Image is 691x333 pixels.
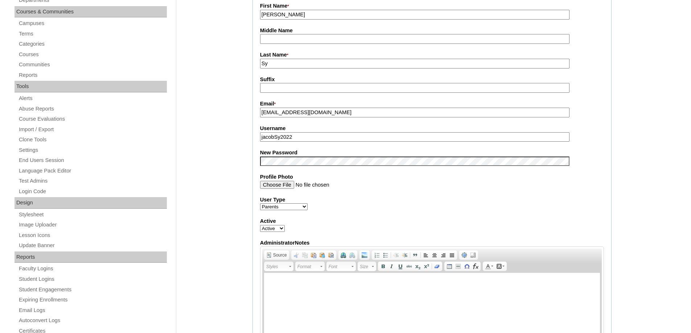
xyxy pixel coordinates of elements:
label: Last Name [260,51,604,59]
span: Font [329,262,350,271]
label: User Type [260,196,604,204]
span: Format [297,262,319,271]
div: Reports [15,251,167,263]
a: Link [339,251,348,259]
div: Courses & Communities [15,6,167,18]
a: Align Left [421,251,430,259]
a: Source [265,251,288,259]
a: Student Logins [18,275,167,284]
a: Align Right [439,251,448,259]
a: Insert/Remove Bulleted List [381,251,390,259]
a: Superscript [422,262,431,270]
span: Source [272,252,287,258]
a: Background Color [495,262,506,270]
a: Format [295,262,325,271]
label: Profile Photo [260,173,604,181]
a: Decrease Indent [392,251,400,259]
a: Insert Horizontal Line [454,262,462,270]
a: Insert/Remove Numbered List [373,251,381,259]
a: Block Quote [411,251,420,259]
label: AdministratorNotes [260,239,604,247]
a: Test Admins [18,176,167,186]
a: Add Image [360,251,369,259]
a: Email Logs [18,306,167,315]
a: Abuse Reports [18,104,167,113]
a: Paste from Word [327,251,336,259]
div: Tools [15,81,167,92]
a: Increase Indent [400,251,409,259]
a: Insert Equation [471,262,480,270]
a: Communities [18,60,167,69]
a: Update Banner [18,241,167,250]
a: Import / Export [18,125,167,134]
a: Reports [18,71,167,80]
label: Middle Name [260,27,604,34]
a: Font [326,262,356,271]
label: First Name [260,2,604,10]
a: Campuses [18,19,167,28]
label: Suffix [260,76,604,83]
a: Stylesheet [18,210,167,219]
a: Bold [379,262,387,270]
a: Categories [18,39,167,49]
span: Size [360,262,371,271]
a: Alerts [18,94,167,103]
div: Design [15,197,167,209]
a: Faculty Logins [18,264,167,273]
a: Lesson Icons [18,231,167,240]
a: Login Code [18,187,167,196]
a: Text Color [484,262,495,270]
a: Cut [292,251,301,259]
a: Course Evaluations [18,115,167,124]
span: Styles [266,262,288,271]
a: Table [445,262,454,270]
a: Settings [18,146,167,155]
a: Image Uploader [18,220,167,229]
a: Paste [309,251,318,259]
a: Insert Special Character [462,262,471,270]
label: Active [260,217,604,225]
a: Size [358,262,376,271]
a: Center [430,251,439,259]
label: Username [260,125,604,132]
a: Expiring Enrollments [18,295,167,304]
a: Language Pack Editor [18,166,167,175]
a: Student Engagements [18,285,167,294]
a: Courses [18,50,167,59]
a: Underline [396,262,405,270]
a: Unlink [348,251,357,259]
a: Autoconvert Logs [18,316,167,325]
a: Show Blocks [469,251,477,259]
a: Strike Through [405,262,414,270]
a: Paste as plain text [318,251,327,259]
a: Remove Format [433,262,441,270]
a: Italic [387,262,396,270]
a: End Users Session [18,156,167,165]
label: New Password [260,149,604,157]
a: Styles [264,262,293,271]
a: Justify [448,251,456,259]
a: Copy [301,251,309,259]
label: Email [260,100,604,108]
a: Maximize [460,251,469,259]
a: Subscript [414,262,422,270]
a: Terms [18,29,167,38]
a: Clone Tools [18,135,167,144]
